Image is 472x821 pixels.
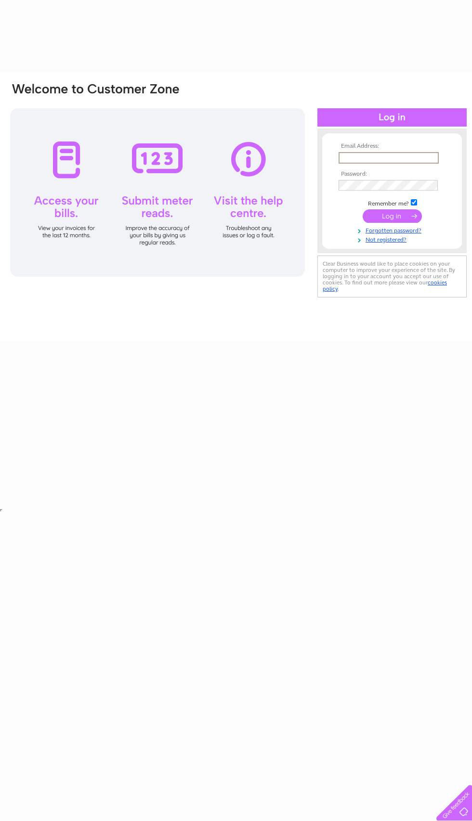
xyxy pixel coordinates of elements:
th: Password: [336,171,448,178]
a: Forgotten password? [339,225,448,234]
th: Email Address: [336,143,448,150]
td: Remember me? [336,198,448,207]
a: cookies policy [323,279,447,292]
a: Not registered? [339,234,448,244]
input: Submit [363,209,422,223]
div: Clear Business would like to place cookies on your computer to improve your experience of the sit... [317,256,467,297]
